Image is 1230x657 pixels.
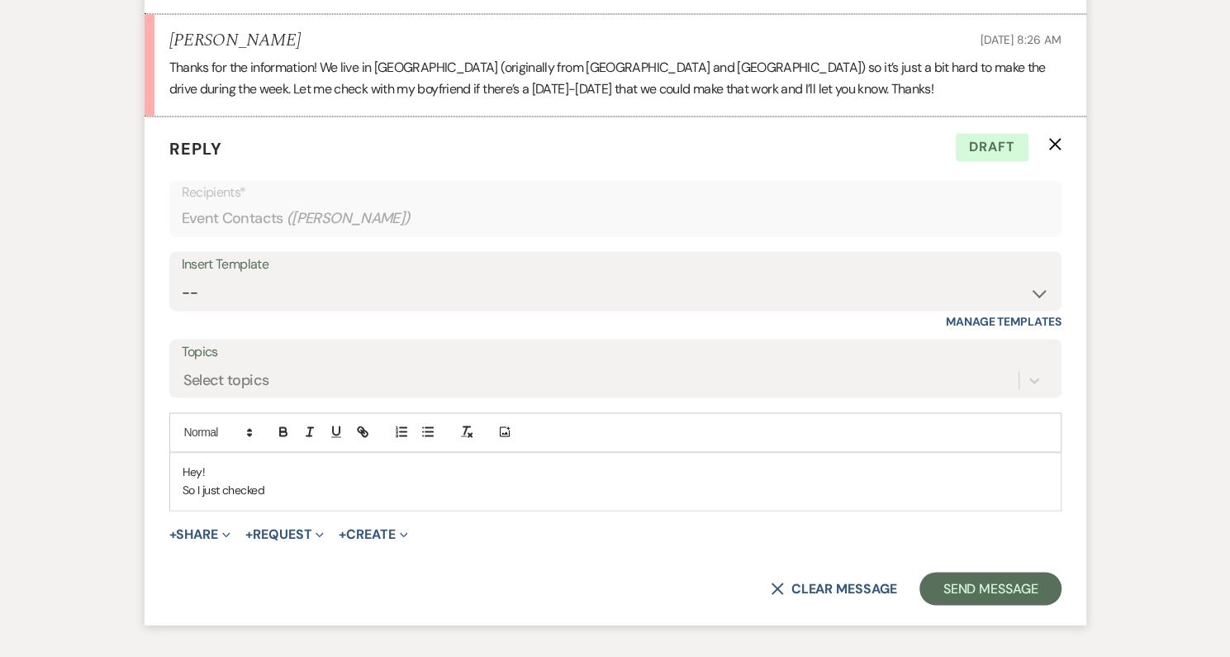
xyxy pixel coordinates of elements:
[169,527,177,540] span: +
[183,463,1048,481] p: Hey!
[183,481,1048,499] p: So I just checked
[946,314,1061,329] a: Manage Templates
[182,202,1049,235] div: Event Contacts
[169,527,231,540] button: Share
[169,31,301,51] h5: [PERSON_NAME]
[339,527,407,540] button: Create
[182,340,1049,364] label: Topics
[919,572,1061,605] button: Send Message
[169,138,222,159] span: Reply
[182,253,1049,277] div: Insert Template
[980,32,1061,47] span: [DATE] 8:26 AM
[245,527,324,540] button: Request
[771,582,896,595] button: Clear message
[245,527,253,540] span: +
[169,57,1061,99] p: Thanks for the information! We live in [GEOGRAPHIC_DATA] (originally from [GEOGRAPHIC_DATA] and [...
[183,369,269,391] div: Select topics
[956,133,1028,161] span: Draft
[182,182,1049,203] p: Recipients*
[287,207,411,230] span: ( [PERSON_NAME] )
[339,527,346,540] span: +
